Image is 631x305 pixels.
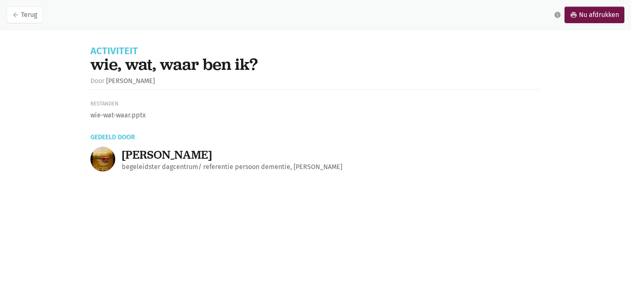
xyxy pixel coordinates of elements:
[90,76,155,86] li: [PERSON_NAME]
[122,162,541,172] div: begeleidster dagcentrum/ referentie persoon dementie, [PERSON_NAME]
[7,7,43,23] a: arrow_backTerug
[12,11,19,19] i: arrow_back
[90,46,541,56] div: Activiteit
[90,100,541,108] div: Bestanden
[90,127,541,140] h3: Gedeeld door
[90,110,541,121] li: wie-wat-waar.pptx
[554,11,561,19] i: info
[90,77,104,85] span: Door
[565,7,624,23] a: printNu afdrukken
[122,148,541,162] div: [PERSON_NAME]
[570,11,577,19] i: print
[90,56,541,72] h1: wie, wat, waar ben ik?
